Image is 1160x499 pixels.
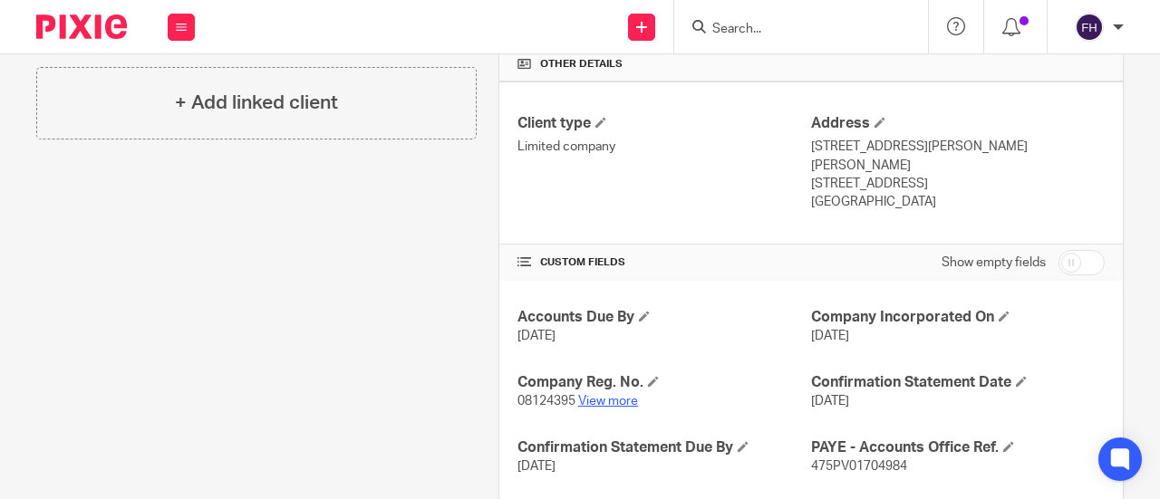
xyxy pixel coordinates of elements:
p: [STREET_ADDRESS][PERSON_NAME][PERSON_NAME] [811,138,1105,175]
span: 08124395 [517,395,575,408]
span: [DATE] [517,460,556,473]
h4: Accounts Due By [517,308,811,327]
h4: Company Reg. No. [517,373,811,392]
p: Limited company [517,138,811,156]
span: [DATE] [811,330,849,342]
p: [GEOGRAPHIC_DATA] [811,193,1105,211]
h4: Address [811,114,1105,133]
h4: + Add linked client [175,89,338,117]
span: 475PV01704984 [811,460,907,473]
span: [DATE] [517,330,556,342]
h4: Confirmation Statement Due By [517,438,811,457]
h4: CUSTOM FIELDS [517,255,811,270]
span: Other details [540,57,623,72]
h4: Company Incorporated On [811,308,1105,327]
span: [DATE] [811,395,849,408]
h4: PAYE - Accounts Office Ref. [811,438,1105,457]
h4: Client type [517,114,811,133]
label: Show empty fields [942,254,1046,272]
img: svg%3E [1075,13,1104,42]
h4: Confirmation Statement Date [811,373,1105,392]
p: [STREET_ADDRESS] [811,175,1105,193]
input: Search [710,22,874,38]
img: Pixie [36,14,127,39]
a: View more [578,395,638,408]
